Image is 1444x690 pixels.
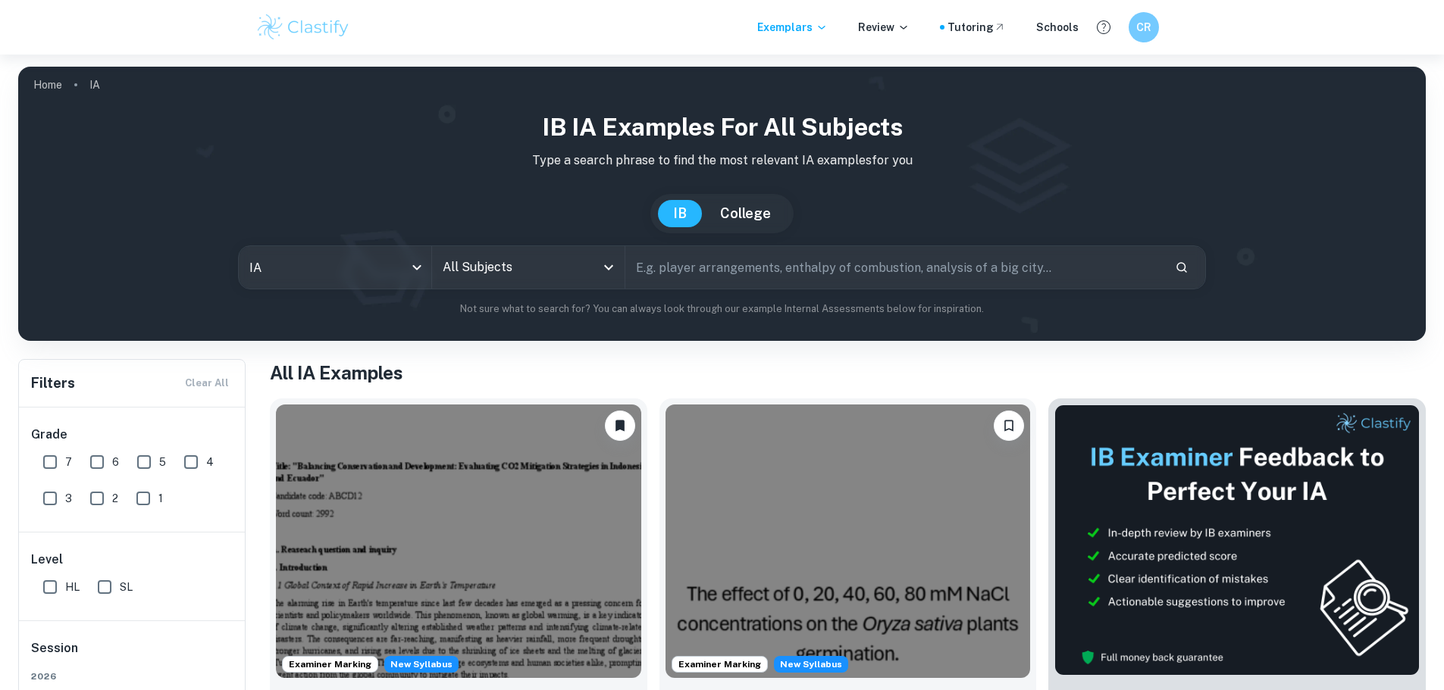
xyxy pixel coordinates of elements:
span: Examiner Marking [672,657,767,671]
h1: IB IA examples for all subjects [30,109,1414,145]
h1: All IA Examples [270,359,1426,386]
h6: Session [31,639,234,670]
span: 5 [159,454,166,470]
p: IA [89,76,100,93]
span: New Syllabus [774,656,848,673]
span: 2 [112,490,118,507]
a: Home [33,74,62,95]
span: 6 [112,454,119,470]
p: Exemplars [757,19,828,36]
p: Review [858,19,910,36]
button: Unbookmark [605,411,635,441]
button: College [705,200,786,227]
div: IA [239,246,431,289]
p: Type a search phrase to find the most relevant IA examples for you [30,151,1414,170]
div: Starting from the May 2026 session, the ESS IA requirements have changed. We created this exempla... [384,656,459,673]
a: Schools [1036,19,1079,36]
button: Help and Feedback [1091,14,1117,40]
img: Thumbnail [1054,404,1420,676]
h6: Grade [31,426,234,444]
img: ESS IA example thumbnail: To what extent do diPerent NaCl concentr [666,404,1031,678]
div: Starting from the May 2026 session, the ESS IA requirements have changed. We created this exempla... [774,656,848,673]
h6: Level [31,551,234,569]
span: 3 [65,490,72,507]
button: CR [1129,12,1159,42]
button: Bookmark [994,411,1024,441]
span: 7 [65,454,72,470]
button: Open [598,257,619,278]
span: 4 [206,454,214,470]
span: SL [120,579,133,595]
img: Clastify logo [255,12,352,42]
span: Examiner Marking [283,657,377,671]
span: New Syllabus [384,656,459,673]
img: profile cover [18,67,1426,341]
span: HL [65,579,80,595]
button: IB [658,200,702,227]
button: Search [1169,254,1195,280]
input: E.g. player arrangements, enthalpy of combustion, analysis of a big city... [625,246,1163,289]
a: Tutoring [948,19,1006,36]
h6: CR [1135,19,1152,36]
h6: Filters [31,373,75,394]
span: 2026 [31,670,234,683]
p: Not sure what to search for? You can always look through our example Internal Assessments below f... [30,301,1414,317]
span: 1 [158,490,163,507]
img: ESS IA example thumbnail: To what extent do CO2 emissions contribu [276,404,641,678]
